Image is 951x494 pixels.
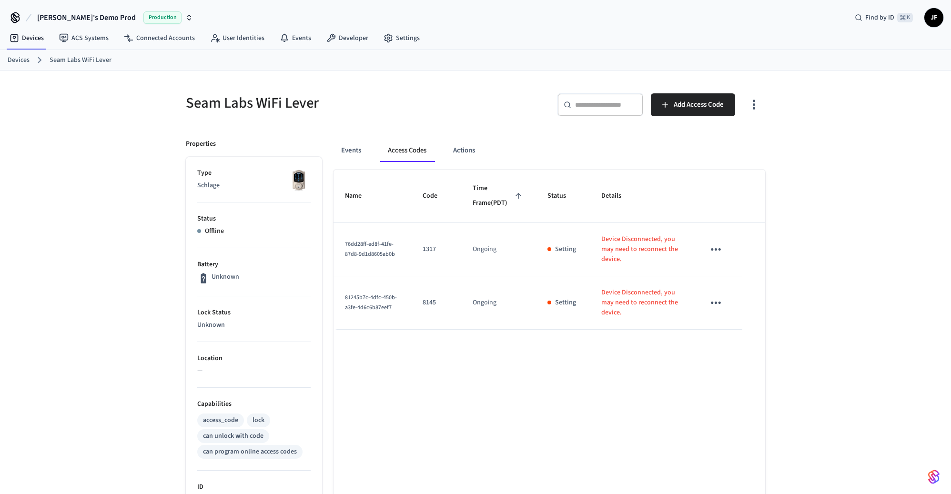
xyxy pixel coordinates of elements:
[186,139,216,149] p: Properties
[197,308,311,318] p: Lock Status
[37,12,136,23] span: [PERSON_NAME]'s Demo Prod
[380,139,434,162] button: Access Codes
[547,189,578,203] span: Status
[51,30,116,47] a: ACS Systems
[197,366,311,376] p: —
[555,244,576,254] p: Setting
[197,320,311,330] p: Unknown
[197,482,311,492] p: ID
[197,399,311,409] p: Capabilities
[203,447,297,457] div: can program online access codes
[253,415,264,425] div: lock
[2,30,51,47] a: Devices
[202,30,272,47] a: User Identities
[461,223,536,276] td: Ongoing
[197,181,311,191] p: Schlage
[203,431,263,441] div: can unlock with code
[197,260,311,270] p: Battery
[8,55,30,65] a: Devices
[203,415,238,425] div: access_code
[272,30,319,47] a: Events
[345,189,374,203] span: Name
[674,99,724,111] span: Add Access Code
[924,8,943,27] button: JF
[319,30,376,47] a: Developer
[601,189,634,203] span: Details
[897,13,913,22] span: ⌘ K
[423,244,450,254] p: 1317
[345,293,397,312] span: 81245b7c-4dfc-450b-a3fe-4d6c6b87eef7
[376,30,427,47] a: Settings
[197,353,311,363] p: Location
[345,240,395,258] span: 76dd28ff-ed8f-41fe-87d8-9d1d8605ab0b
[928,469,940,484] img: SeamLogoGradient.69752ec5.svg
[50,55,111,65] a: Seam Labs WiFi Lever
[423,189,450,203] span: Code
[473,181,525,211] span: Time Frame(PDT)
[423,298,450,308] p: 8145
[334,170,765,330] table: sticky table
[461,276,536,330] td: Ongoing
[601,234,682,264] p: Device Disconnected, you may need to reconnect the device.
[555,298,576,308] p: Setting
[186,93,470,113] h5: Seam Labs WiFi Lever
[445,139,483,162] button: Actions
[925,9,942,26] span: JF
[197,214,311,224] p: Status
[865,13,894,22] span: Find by ID
[197,168,311,178] p: Type
[334,139,369,162] button: Events
[116,30,202,47] a: Connected Accounts
[847,9,921,26] div: Find by ID⌘ K
[205,226,224,236] p: Offline
[651,93,735,116] button: Add Access Code
[287,168,311,192] img: Schlage Sense Smart Deadbolt with Camelot Trim, Front
[212,272,239,282] p: Unknown
[334,139,765,162] div: ant example
[601,288,682,318] p: Device Disconnected, you may need to reconnect the device.
[143,11,182,24] span: Production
